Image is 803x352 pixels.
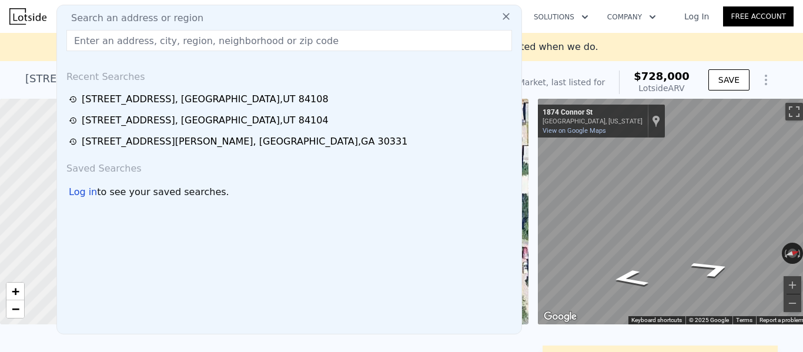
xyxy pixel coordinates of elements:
[708,69,750,90] button: SAVE
[689,317,729,323] span: © 2025 Google
[69,113,513,128] a: [STREET_ADDRESS], [GEOGRAPHIC_DATA],UT 84104
[634,70,690,82] span: $728,000
[82,113,329,128] div: [STREET_ADDRESS] , [GEOGRAPHIC_DATA] , UT 84104
[543,127,606,135] a: View on Google Maps
[62,61,517,89] div: Recent Searches
[97,185,229,199] span: to see your saved searches.
[595,266,664,291] path: Go South, Connor St
[524,6,598,28] button: Solutions
[69,92,513,106] a: [STREET_ADDRESS], [GEOGRAPHIC_DATA],UT 84108
[782,243,788,264] button: Rotate counterclockwise
[543,118,643,125] div: [GEOGRAPHIC_DATA], [US_STATE]
[723,6,794,26] a: Free Account
[66,30,512,51] input: Enter an address, city, region, neighborhood or zip code
[9,8,46,25] img: Lotside
[6,300,24,318] a: Zoom out
[543,108,643,118] div: 1874 Connor St
[673,255,752,283] path: Go North, Connor St
[62,152,517,180] div: Saved Searches
[82,135,407,149] div: [STREET_ADDRESS][PERSON_NAME] , [GEOGRAPHIC_DATA] , GA 30331
[652,115,660,128] a: Show location on map
[598,6,665,28] button: Company
[631,316,682,324] button: Keyboard shortcuts
[6,283,24,300] a: Zoom in
[503,76,605,88] div: Off Market, last listed for
[797,243,803,264] button: Rotate clockwise
[541,309,580,324] a: Open this area in Google Maps (opens a new window)
[754,68,778,92] button: Show Options
[736,317,752,323] a: Terms
[82,92,329,106] div: [STREET_ADDRESS] , [GEOGRAPHIC_DATA] , UT 84108
[69,135,513,149] a: [STREET_ADDRESS][PERSON_NAME], [GEOGRAPHIC_DATA],GA 30331
[784,294,801,312] button: Zoom out
[62,11,203,25] span: Search an address or region
[784,276,801,294] button: Zoom in
[12,301,19,316] span: −
[634,82,690,94] div: Lotside ARV
[670,11,723,22] a: Log In
[25,71,306,87] div: [STREET_ADDRESS] , [GEOGRAPHIC_DATA] , UT 84108
[785,103,803,120] button: Toggle fullscreen view
[12,284,19,299] span: +
[541,309,580,324] img: Google
[69,185,97,199] div: Log in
